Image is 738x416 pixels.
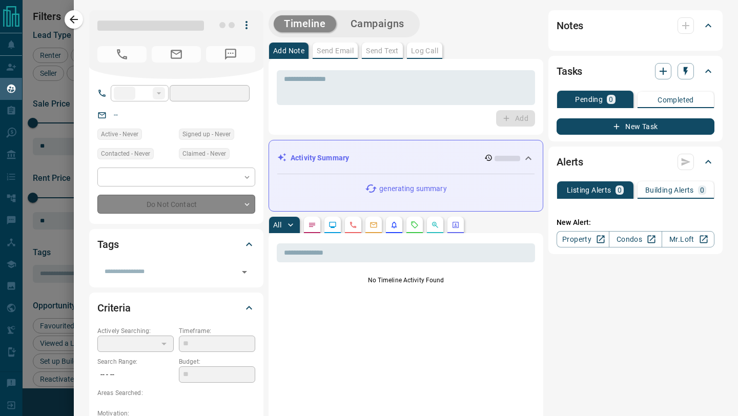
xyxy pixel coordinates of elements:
h2: Tasks [557,63,582,79]
p: All [273,221,281,228]
svg: Calls [349,221,357,229]
button: New Task [557,118,714,135]
p: Add Note [273,47,304,54]
svg: Listing Alerts [390,221,398,229]
p: Actively Searching: [97,326,174,336]
p: Pending [575,96,603,103]
svg: Emails [370,221,378,229]
span: No Number [206,46,255,63]
p: Areas Searched: [97,388,255,398]
span: Signed up - Never [182,129,231,139]
p: Building Alerts [645,186,694,194]
button: Campaigns [340,15,415,32]
div: Do Not Contact [97,195,255,214]
svg: Opportunities [431,221,439,229]
p: 0 [609,96,613,103]
button: Open [237,265,252,279]
button: Timeline [274,15,336,32]
h2: Tags [97,236,118,253]
p: Timeframe: [179,326,255,336]
div: Alerts [557,150,714,174]
div: Criteria [97,296,255,320]
svg: Requests [411,221,419,229]
p: No Timeline Activity Found [277,276,535,285]
div: Tasks [557,59,714,84]
h2: Criteria [97,300,131,316]
svg: Lead Browsing Activity [329,221,337,229]
div: Tags [97,232,255,257]
h2: Alerts [557,154,583,170]
span: Claimed - Never [182,149,226,159]
p: -- - -- [97,366,174,383]
div: Notes [557,13,714,38]
span: No Number [97,46,147,63]
svg: Notes [308,221,316,229]
p: 0 [700,186,704,194]
p: New Alert: [557,217,714,228]
span: No Email [152,46,201,63]
div: Activity Summary [277,149,535,168]
p: Listing Alerts [567,186,611,194]
a: Condos [609,231,662,247]
p: Completed [658,96,694,103]
p: Budget: [179,357,255,366]
p: 0 [618,186,622,194]
span: Contacted - Never [101,149,150,159]
p: Activity Summary [291,153,349,163]
a: Mr.Loft [662,231,714,247]
svg: Agent Actions [452,221,460,229]
a: Property [557,231,609,247]
p: generating summary [379,183,446,194]
h2: Notes [557,17,583,34]
p: Search Range: [97,357,174,366]
a: -- [114,111,118,119]
span: Active - Never [101,129,138,139]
